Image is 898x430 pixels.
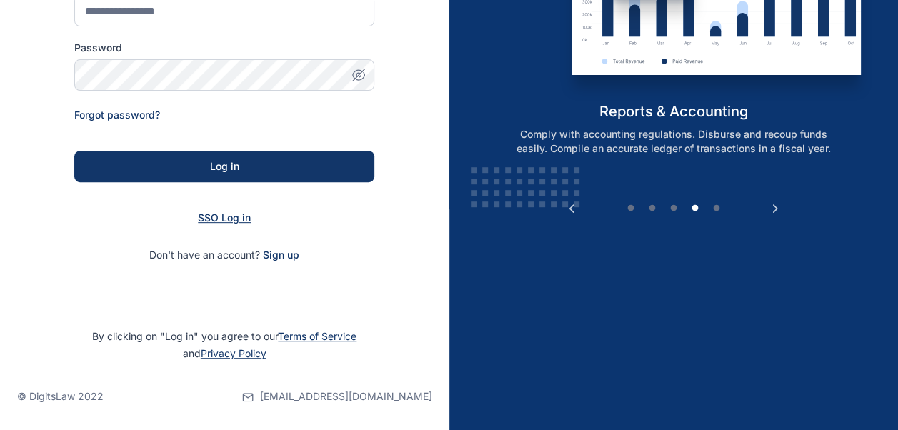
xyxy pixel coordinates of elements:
[74,248,374,262] p: Don't have an account?
[768,201,782,216] button: Next
[263,249,299,261] a: Sign up
[564,201,579,216] button: Previous
[74,41,374,55] label: Password
[198,211,251,224] a: SSO Log in
[624,201,638,216] button: 1
[263,248,299,262] span: Sign up
[97,159,351,174] div: Log in
[645,201,659,216] button: 2
[475,101,872,121] h5: reports & accounting
[667,201,681,216] button: 3
[17,389,104,404] p: © DigitsLaw 2022
[260,389,432,404] span: [EMAIL_ADDRESS][DOMAIN_NAME]
[278,330,356,342] a: Terms of Service
[183,347,266,359] span: and
[201,347,266,359] a: Privacy Policy
[74,109,160,121] a: Forgot password?
[688,201,702,216] button: 4
[74,151,374,182] button: Log in
[709,201,724,216] button: 5
[17,328,432,362] p: By clicking on "Log in" you agree to our
[491,127,857,156] p: Comply with accounting regulations. Disburse and recoup funds easily. Compile an accurate ledger ...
